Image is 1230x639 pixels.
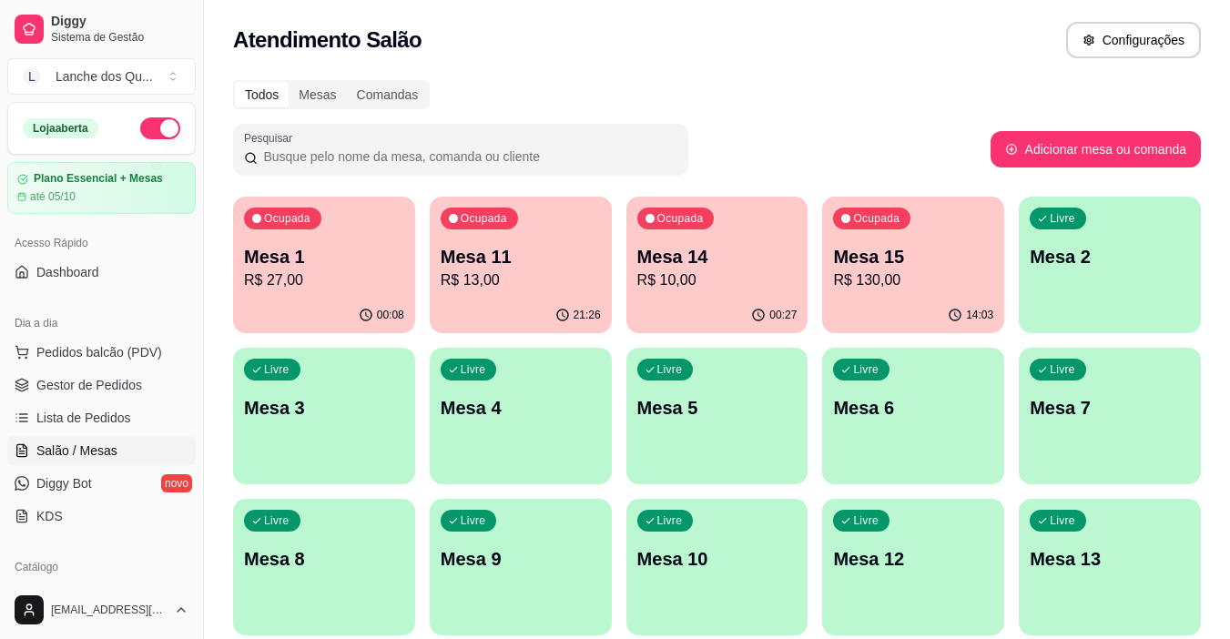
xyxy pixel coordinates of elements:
p: Mesa 4 [441,395,601,421]
p: Livre [461,362,486,377]
p: Mesa 8 [244,546,404,572]
span: Dashboard [36,263,99,281]
p: Mesa 11 [441,244,601,269]
div: Acesso Rápido [7,228,196,258]
button: [EMAIL_ADDRESS][DOMAIN_NAME] [7,588,196,632]
p: Mesa 10 [637,546,798,572]
p: Mesa 9 [441,546,601,572]
p: R$ 27,00 [244,269,404,291]
span: Lista de Pedidos [36,409,131,427]
p: Ocupada [853,211,900,226]
button: LivreMesa 4 [430,348,612,484]
button: Pedidos balcão (PDV) [7,338,196,367]
p: Mesa 15 [833,244,993,269]
div: Loja aberta [23,118,98,138]
span: L [23,67,41,86]
p: Ocupada [264,211,310,226]
p: Mesa 13 [1030,546,1190,572]
p: Livre [657,513,683,528]
p: 21:26 [574,308,601,322]
p: Livre [264,362,290,377]
div: Dia a dia [7,309,196,338]
p: R$ 130,00 [833,269,993,291]
label: Pesquisar [244,130,299,146]
button: LivreMesa 9 [430,499,612,635]
div: Mesas [289,82,346,107]
p: Livre [853,513,879,528]
a: Diggy Botnovo [7,469,196,498]
button: LivreMesa 7 [1019,348,1201,484]
p: Livre [1050,211,1075,226]
p: Ocupada [461,211,507,226]
p: Livre [264,513,290,528]
a: Gestor de Pedidos [7,370,196,400]
p: Livre [461,513,486,528]
span: Sistema de Gestão [51,30,188,45]
button: OcupadaMesa 11R$ 13,0021:26 [430,197,612,333]
p: Livre [853,362,879,377]
button: LivreMesa 3 [233,348,415,484]
button: LivreMesa 10 [626,499,808,635]
article: Plano Essencial + Mesas [34,172,163,186]
span: Gestor de Pedidos [36,376,142,394]
p: Mesa 14 [637,244,798,269]
button: OcupadaMesa 15R$ 130,0014:03 [822,197,1004,333]
p: Mesa 12 [833,546,993,572]
button: Adicionar mesa ou comanda [991,131,1201,167]
button: Alterar Status [140,117,180,139]
p: 14:03 [966,308,993,322]
p: R$ 13,00 [441,269,601,291]
p: Livre [1050,513,1075,528]
input: Pesquisar [258,147,677,166]
button: LivreMesa 5 [626,348,808,484]
span: Pedidos balcão (PDV) [36,343,162,361]
p: Livre [657,362,683,377]
span: Diggy Bot [36,474,92,492]
a: KDS [7,502,196,531]
div: Lanche dos Qu ... [56,67,153,86]
a: Salão / Mesas [7,436,196,465]
p: Ocupada [657,211,704,226]
div: Catálogo [7,553,196,582]
button: OcupadaMesa 1R$ 27,0000:08 [233,197,415,333]
button: OcupadaMesa 14R$ 10,0000:27 [626,197,808,333]
p: Mesa 2 [1030,244,1190,269]
span: Salão / Mesas [36,441,117,460]
a: Dashboard [7,258,196,287]
button: LivreMesa 2 [1019,197,1201,333]
p: Mesa 6 [833,395,993,421]
span: KDS [36,507,63,525]
h2: Atendimento Salão [233,25,422,55]
button: Select a team [7,58,196,95]
button: LivreMesa 8 [233,499,415,635]
button: Configurações [1066,22,1201,58]
p: Mesa 1 [244,244,404,269]
p: Livre [1050,362,1075,377]
div: Comandas [347,82,429,107]
a: DiggySistema de Gestão [7,7,196,51]
a: Lista de Pedidos [7,403,196,432]
p: Mesa 3 [244,395,404,421]
p: 00:27 [769,308,797,322]
div: Todos [235,82,289,107]
a: Plano Essencial + Mesasaté 05/10 [7,162,196,214]
p: R$ 10,00 [637,269,798,291]
p: Mesa 5 [637,395,798,421]
span: [EMAIL_ADDRESS][DOMAIN_NAME] [51,603,167,617]
p: Mesa 7 [1030,395,1190,421]
span: Diggy [51,14,188,30]
article: até 05/10 [30,189,76,204]
button: LivreMesa 6 [822,348,1004,484]
button: LivreMesa 13 [1019,499,1201,635]
p: 00:08 [377,308,404,322]
button: LivreMesa 12 [822,499,1004,635]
